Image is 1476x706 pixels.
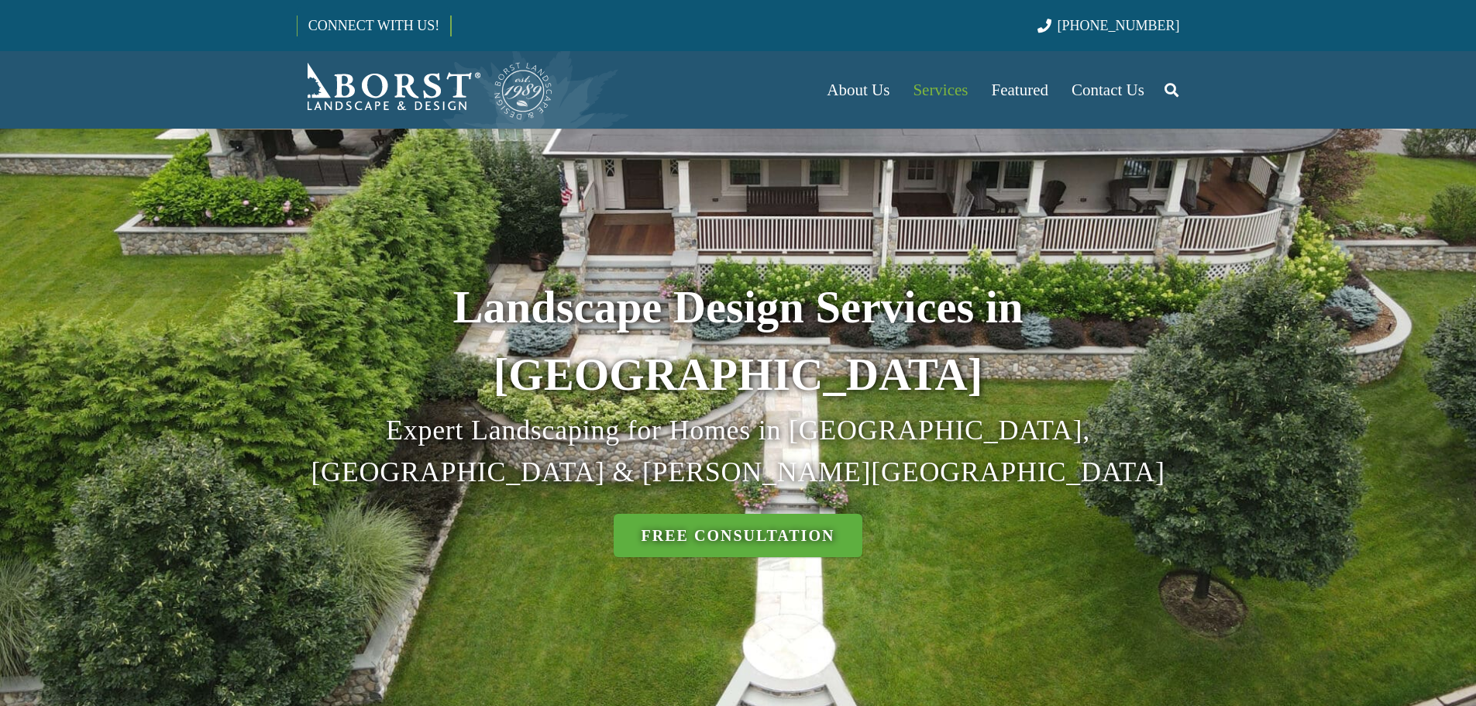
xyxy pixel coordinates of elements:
[298,7,450,44] a: CONNECT WITH US!
[297,59,554,121] a: Borst-Logo
[1058,18,1180,33] span: [PHONE_NUMBER]
[614,514,863,557] a: Free Consultation
[1156,71,1187,109] a: Search
[311,415,1165,487] span: Expert Landscaping for Homes in [GEOGRAPHIC_DATA], [GEOGRAPHIC_DATA] & [PERSON_NAME][GEOGRAPHIC_D...
[980,51,1060,129] a: Featured
[913,81,968,99] span: Services
[1072,81,1144,99] span: Contact Us
[992,81,1048,99] span: Featured
[1037,18,1179,33] a: [PHONE_NUMBER]
[827,81,889,99] span: About Us
[815,51,901,129] a: About Us
[901,51,979,129] a: Services
[1060,51,1156,129] a: Contact Us
[452,282,1023,401] strong: Landscape Design Services in [GEOGRAPHIC_DATA]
